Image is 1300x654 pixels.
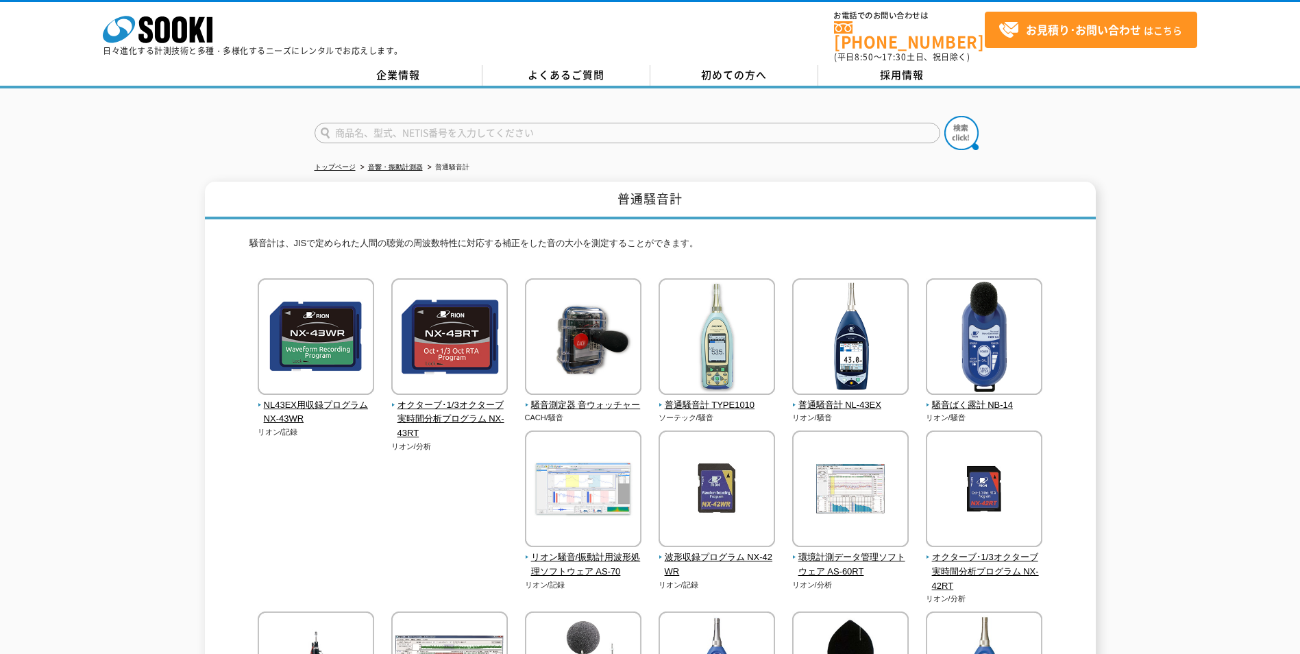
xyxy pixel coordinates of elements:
[659,537,776,579] a: 波形収録プログラム NX-42WR
[926,550,1043,593] span: オクターブ･1/3オクターブ実時間分析プログラム NX-42RT
[792,579,909,591] p: リオン/分析
[525,550,642,579] span: リオン騒音/振動計用波形処理ソフトウェア AS-70
[315,123,940,143] input: 商品名、型式、NETIS番号を入力してください
[659,278,775,398] img: 普通騒音計 TYPE1010
[391,385,508,441] a: オクターブ･1/3オクターブ実時間分析プログラム NX-43RT
[926,593,1043,605] p: リオン/分析
[525,385,642,413] a: 騒音測定器 音ウォッチャー
[834,21,985,49] a: [PHONE_NUMBER]
[792,537,909,579] a: 環境計測データ管理ソフトウェア AS-60RT
[525,412,642,424] p: CACH/騒音
[258,426,375,438] p: リオン/記録
[425,160,469,175] li: 普通騒音計
[701,67,767,82] span: 初めての方へ
[659,550,776,579] span: 波形収録プログラム NX-42WR
[482,65,650,86] a: よくあるご質問
[926,412,1043,424] p: リオン/騒音
[792,412,909,424] p: リオン/騒音
[525,537,642,579] a: リオン騒音/振動計用波形処理ソフトウェア AS-70
[926,385,1043,413] a: 騒音ばく露計 NB-14
[1026,21,1141,38] strong: お見積り･お問い合わせ
[205,182,1096,219] h1: 普通騒音計
[258,398,375,427] span: NL43EX用収録プログラム NX-43WR
[315,65,482,86] a: 企業情報
[926,398,1043,413] span: 騒音ばく露計 NB-14
[792,431,909,550] img: 環境計測データ管理ソフトウェア AS-60RT
[834,12,985,20] span: お電話でのお問い合わせは
[985,12,1197,48] a: お見積り･お問い合わせはこちら
[659,579,776,591] p: リオン/記録
[834,51,970,63] span: (平日 ～ 土日、祝日除く)
[998,20,1182,40] span: はこちら
[659,398,776,413] span: 普通騒音計 TYPE1010
[249,237,1051,258] p: 騒音計は、JISで定められた人間の聴覚の周波数特性に対応する補正をした音の大小を測定することができます。
[926,278,1042,398] img: 騒音ばく露計 NB-14
[792,385,909,413] a: 普通騒音計 NL-43EX
[792,398,909,413] span: 普通騒音計 NL-43EX
[391,398,508,441] span: オクターブ･1/3オクターブ実時間分析プログラム NX-43RT
[882,51,907,63] span: 17:30
[792,550,909,579] span: 環境計測データ管理ソフトウェア AS-60RT
[525,278,641,398] img: 騒音測定器 音ウォッチャー
[525,398,642,413] span: 騒音測定器 音ウォッチャー
[391,278,508,398] img: オクターブ･1/3オクターブ実時間分析プログラム NX-43RT
[525,431,641,550] img: リオン騒音/振動計用波形処理ソフトウェア AS-70
[525,579,642,591] p: リオン/記録
[659,431,775,550] img: 波形収録プログラム NX-42WR
[368,163,423,171] a: 音響・振動計測器
[944,116,979,150] img: btn_search.png
[659,412,776,424] p: ソーテック/騒音
[315,163,356,171] a: トップページ
[926,537,1043,593] a: オクターブ･1/3オクターブ実時間分析プログラム NX-42RT
[659,385,776,413] a: 普通騒音計 TYPE1010
[818,65,986,86] a: 採用情報
[926,431,1042,550] img: オクターブ･1/3オクターブ実時間分析プログラム NX-42RT
[855,51,874,63] span: 8:50
[391,441,508,452] p: リオン/分析
[650,65,818,86] a: 初めての方へ
[258,278,374,398] img: NL43EX用収録プログラム NX-43WR
[103,47,403,55] p: 日々進化する計測技術と多種・多様化するニーズにレンタルでお応えします。
[258,385,375,426] a: NL43EX用収録プログラム NX-43WR
[792,278,909,398] img: 普通騒音計 NL-43EX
